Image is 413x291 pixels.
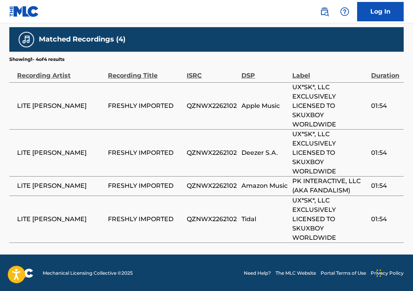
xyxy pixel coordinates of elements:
div: Duration [371,63,400,80]
span: 01:54 [371,148,400,158]
span: LITE [PERSON_NAME] [17,181,104,191]
span: QZNWX2262102 [187,215,238,224]
span: PK INTERACTIVE, LLC (AKA FANDALISM) [292,177,367,195]
a: Need Help? [244,270,271,277]
div: Drag [377,262,381,285]
span: UX*SK*, LLC EXCLUSIVELY LICENSED TO SKUXBOY WORLDWIDE [292,130,367,176]
span: LITE [PERSON_NAME] [17,215,104,224]
span: Tidal [241,215,288,224]
div: ISRC [187,63,238,80]
img: Matched Recordings [22,35,31,44]
img: help [340,7,349,16]
span: Apple Music [241,101,288,111]
span: UX*SK*, LLC EXCLUSIVELY LICENSED TO SKUXBOY WORLDWIDE [292,196,367,242]
img: logo [9,268,33,278]
span: Mechanical Licensing Collective © 2025 [43,270,133,277]
a: Privacy Policy [371,270,404,277]
a: The MLC Website [276,270,316,277]
span: FRESHLY IMPORTED [108,148,183,158]
a: Log In [357,2,404,21]
span: Amazon Music [241,181,288,191]
span: QZNWX2262102 [187,181,238,191]
span: 01:54 [371,215,400,224]
div: Label [292,63,367,80]
iframe: Chat Widget [374,254,413,291]
span: 01:54 [371,181,400,191]
span: FRESHLY IMPORTED [108,215,183,224]
span: 01:54 [371,101,400,111]
a: Public Search [317,4,332,19]
span: LITE [PERSON_NAME] [17,101,104,111]
p: Showing 1 - 4 of 4 results [9,56,64,63]
a: Portal Terms of Use [321,270,366,277]
h5: Matched Recordings (4) [39,35,125,44]
span: FRESHLY IMPORTED [108,181,183,191]
img: search [320,7,329,16]
div: Recording Artist [17,63,104,80]
span: LITE [PERSON_NAME] [17,148,104,158]
span: Deezer S.A. [241,148,288,158]
span: QZNWX2262102 [187,101,238,111]
div: DSP [241,63,288,80]
span: QZNWX2262102 [187,148,238,158]
span: UX*SK*, LLC EXCLUSIVELY LICENSED TO SKUXBOY WORLDWIDE [292,83,367,129]
div: Help [337,4,352,19]
div: Recording Title [108,63,183,80]
img: MLC Logo [9,6,39,17]
span: FRESHLY IMPORTED [108,101,183,111]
